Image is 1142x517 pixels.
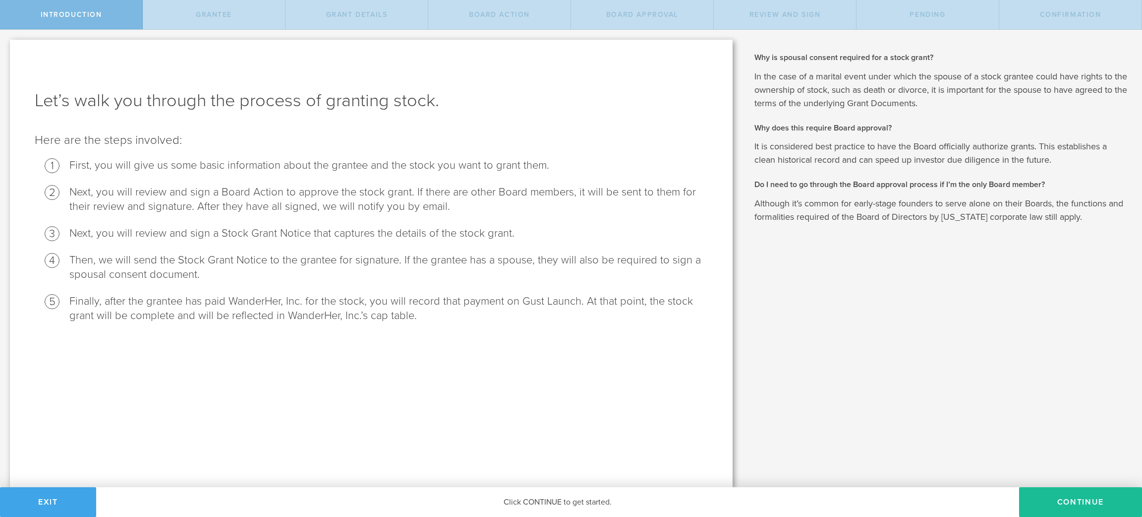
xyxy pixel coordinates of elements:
[1040,10,1101,19] span: Confirmation
[749,10,821,19] span: Review and Sign
[196,10,232,19] span: Grantee
[754,197,1127,224] p: Although it’s common for early-stage founders to serve alone on their Boards, the functions and f...
[96,487,1019,517] div: Click CONTINUE to get started.
[910,10,945,19] span: Pending
[69,294,708,323] li: Finally, after the grantee has paid WanderHer, Inc. for the stock, you will record that payment o...
[754,70,1127,110] p: In the case of a marital event under which the spouse of a stock grantee could have rights to the...
[754,52,1127,63] h2: Why is spousal consent required for a stock grant?
[754,123,1127,133] h2: Why does this require Board approval?
[41,10,102,19] span: Introduction
[469,10,530,19] span: Board Action
[69,226,708,241] li: Next, you will review and sign a Stock Grant Notice that captures the details of the stock grant.
[1092,440,1142,487] iframe: Chat Widget
[754,179,1127,190] h2: Do I need to go through the Board approval process if I’m the only Board member?
[69,253,708,282] li: Then, we will send the Stock Grant Notice to the grantee for signature. If the grantee has a spou...
[606,10,678,19] span: Board Approval
[1092,440,1142,487] div: Widget de chat
[326,10,388,19] span: Grant Details
[69,185,708,214] li: Next, you will review and sign a Board Action to approve the stock grant. If there are other Boar...
[35,132,708,148] p: Here are the steps involved:
[1019,487,1142,517] button: Continue
[35,89,708,113] h1: Let’s walk you through the process of granting stock.
[69,158,708,173] li: First, you will give us some basic information about the grantee and the stock you want to grant ...
[754,140,1127,167] p: It is considered best practice to have the Board officially authorize grants. This establishes a ...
